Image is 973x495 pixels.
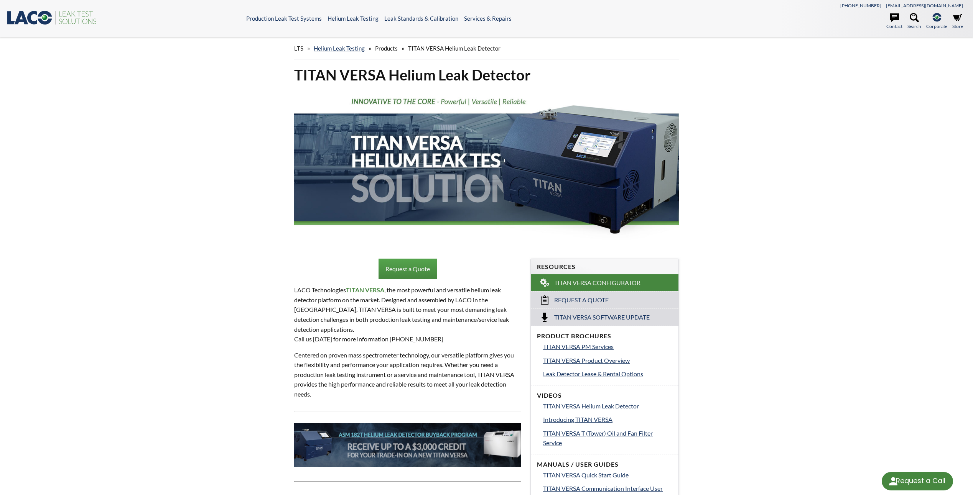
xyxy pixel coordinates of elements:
span: Request a Quote [554,296,609,304]
div: » » » [294,38,678,59]
a: TITAN VERSA PM Services [543,342,672,352]
span: Leak Detector Lease & Rental Options [543,370,643,377]
h1: TITAN VERSA Helium Leak Detector [294,66,678,84]
a: Helium Leak Testing [314,45,365,52]
a: TITAN VERSA Product Overview [543,356,672,366]
a: TITAN VERSA T (Tower) Oil and Fan Filter Service [543,428,672,448]
img: 182T-Banner__LTS_.jpg [294,423,521,467]
p: LACO Technologies , the most powerful and versatile helium leak detector platform on the market. ... [294,285,521,344]
a: TITAN VERSA Helium Leak Detector [543,401,672,411]
a: TITAN VERSA Configurator [531,274,678,291]
div: Request a Call [882,472,953,490]
img: TITAN VERSA Helium Leak Test Solutions header [294,90,678,244]
a: Titan Versa Software Update [531,308,678,326]
p: Centered on proven mass spectrometer technology, our versatile platform gives you the flexibility... [294,350,521,399]
span: TITAN VERSA PM Services [543,343,614,350]
img: round button [887,475,899,487]
a: TITAN VERSA Quick Start Guide [543,470,672,480]
a: Contact [886,13,902,30]
span: TITAN VERSA Helium Leak Detector [543,402,639,410]
span: LTS [294,45,303,52]
span: Titan Versa Software Update [554,313,650,321]
a: Store [952,13,963,30]
span: TITAN VERSA Product Overview [543,357,630,364]
h4: Manuals / User Guides [537,461,672,469]
h4: Resources [537,263,672,271]
span: TITAN VERSA Helium Leak Detector [408,45,500,52]
a: [PHONE_NUMBER] [840,3,881,8]
a: Services & Repairs [464,15,512,22]
a: Production Leak Test Systems [246,15,322,22]
span: TITAN VERSA Configurator [554,279,640,287]
span: Introducing TITAN VERSA [543,416,612,423]
a: Introducing TITAN VERSA [543,415,672,425]
h4: Videos [537,392,672,400]
strong: TITAN VERSA [346,286,384,293]
a: Request a Quote [531,291,678,308]
div: Request a Call [896,472,945,490]
span: Products [375,45,398,52]
span: Corporate [926,23,947,30]
a: Helium Leak Testing [328,15,379,22]
a: Request a Quote [379,259,437,279]
a: [EMAIL_ADDRESS][DOMAIN_NAME] [886,3,963,8]
span: TITAN VERSA Quick Start Guide [543,471,629,479]
h4: Product Brochures [537,332,672,340]
a: Leak Detector Lease & Rental Options [543,369,672,379]
span: TITAN VERSA T (Tower) Oil and Fan Filter Service [543,429,653,447]
a: Leak Standards & Calibration [384,15,458,22]
a: Search [907,13,921,30]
